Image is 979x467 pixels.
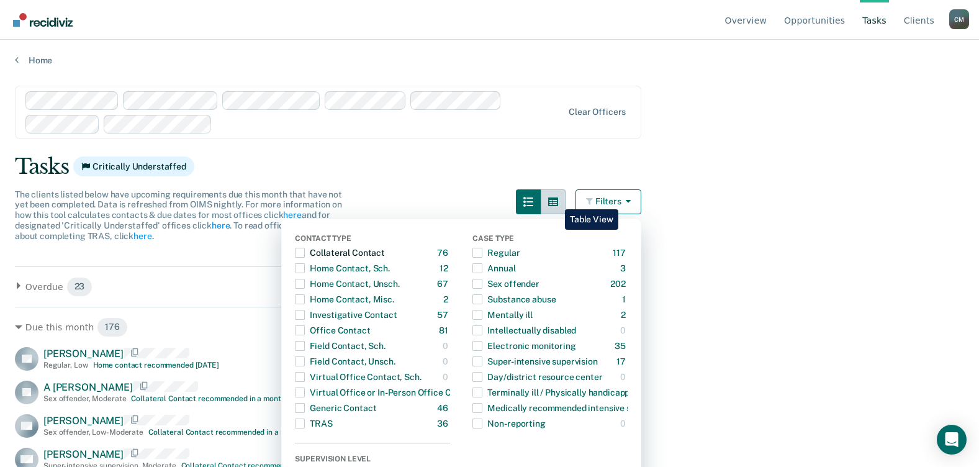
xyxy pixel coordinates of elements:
div: 2 [443,289,451,309]
div: Regular [472,243,520,263]
div: Super-intensive supervision [472,351,597,371]
div: 12 [440,258,451,278]
div: Overdue 23 [15,277,641,297]
div: Open Intercom Messenger [937,425,967,455]
div: Substance abuse [472,289,556,309]
div: Virtual Office Contact, Sch. [295,367,421,387]
div: Case Type [472,234,628,245]
div: 76 [437,243,451,263]
span: [PERSON_NAME] [43,415,124,427]
div: Home Contact, Misc. [295,289,394,309]
div: Annual [472,258,515,278]
div: Mentally ill [472,305,532,325]
div: Home Contact, Unsch. [295,274,399,294]
div: 36 [437,414,451,433]
span: [PERSON_NAME] [43,348,124,360]
div: 17 [616,351,628,371]
div: 81 [439,320,451,340]
div: 0 [443,351,451,371]
div: Home contact recommended [DATE] [93,361,219,370]
div: 202 [610,274,628,294]
button: Profile dropdown button [949,9,969,29]
div: 0 [443,367,451,387]
div: Investigative Contact [295,305,397,325]
div: Tasks [15,154,964,179]
div: 57 [437,305,451,325]
div: TRAS [295,414,332,433]
div: Supervision Level [295,455,450,466]
div: Regular , Low [43,361,88,370]
div: Generic Contact [295,398,376,418]
div: Sex offender , Low-Moderate [43,428,143,437]
div: C M [949,9,969,29]
div: Office Contact [295,320,370,340]
div: 0 [620,367,628,387]
span: A [PERSON_NAME] [43,381,133,393]
span: The clients listed below have upcoming requirements due this month that have not yet been complet... [15,189,342,241]
div: 46 [437,398,451,418]
div: 67 [437,274,451,294]
div: Intellectually disabled [472,320,576,340]
div: Clear officers [569,107,626,117]
div: Sex offender [472,274,539,294]
a: Home [15,55,964,66]
div: Collateral Contact recommended in a month [148,428,302,437]
div: Field Contact, Unsch. [295,351,395,371]
a: here [283,210,301,220]
div: Collateral Contact recommended in a month [131,394,285,403]
div: Medically recommended intensive supervision [472,398,672,418]
div: 35 [615,336,628,356]
div: Day/district resource center [472,367,602,387]
div: 0 [443,336,451,356]
div: 117 [613,243,628,263]
img: Recidiviz [13,13,73,27]
div: 2 [621,305,628,325]
div: 1 [622,289,628,309]
div: Due this month 176 [15,317,641,337]
a: here [133,231,151,241]
div: Virtual Office or In-Person Office Contact [295,383,477,402]
span: Critically Understaffed [73,156,194,176]
button: Filters [575,189,641,214]
div: 0 [620,320,628,340]
div: Sex offender , Moderate [43,394,126,403]
div: Electronic monitoring [472,336,575,356]
div: 3 [620,258,628,278]
span: 23 [66,277,93,297]
div: Field Contact, Sch. [295,336,385,356]
div: Non-reporting [472,414,545,433]
div: Terminally ill / Physically handicapped [472,383,639,402]
div: Home Contact, Sch. [295,258,389,278]
div: Collateral Contact [295,243,384,263]
a: here [212,220,230,230]
div: 0 [620,414,628,433]
span: 176 [97,317,128,337]
div: Contact Type [295,234,450,245]
span: [PERSON_NAME] [43,448,124,460]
